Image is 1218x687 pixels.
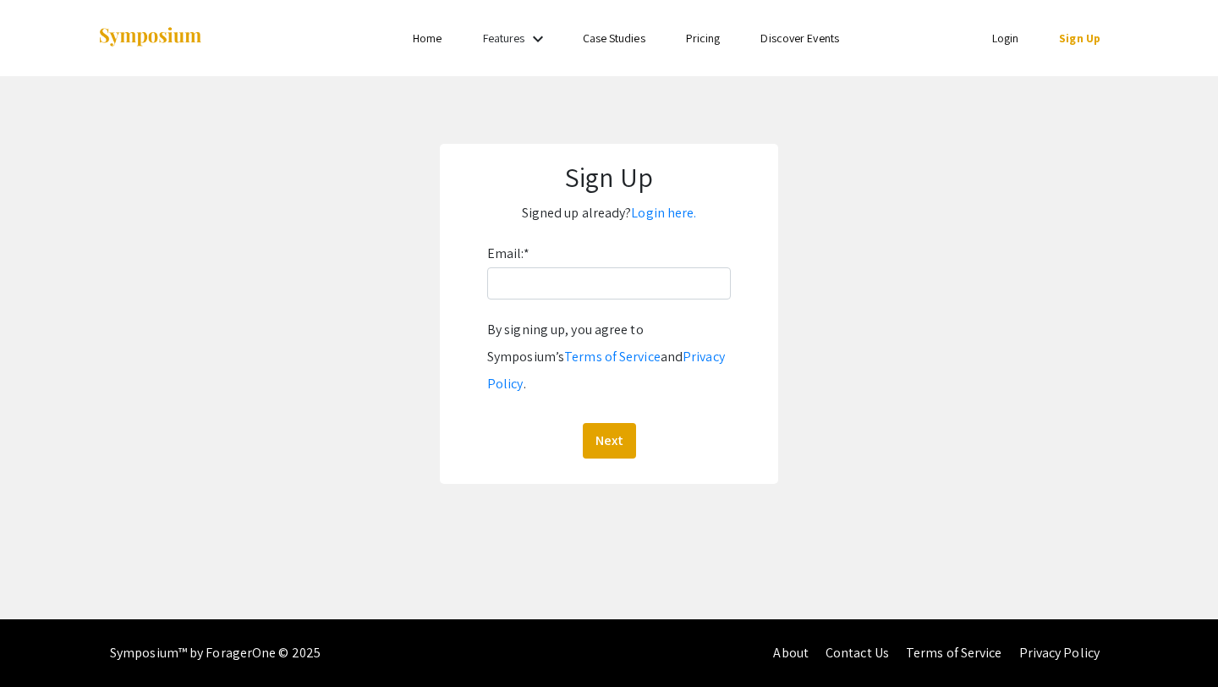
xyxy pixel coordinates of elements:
h1: Sign Up [457,161,761,193]
a: Login [992,30,1019,46]
p: Signed up already? [457,200,761,227]
a: Discover Events [760,30,839,46]
mat-icon: Expand Features list [528,29,548,49]
a: Home [413,30,442,46]
label: Email: [487,240,529,267]
a: Privacy Policy [487,348,725,393]
div: Symposium™ by ForagerOne © 2025 [110,619,321,687]
a: Features [483,30,525,46]
a: Terms of Service [906,644,1002,662]
a: Terms of Service [564,348,661,365]
img: Symposium by ForagerOne [97,26,203,49]
a: Contact Us [826,644,889,662]
div: By signing up, you agree to Symposium’s and . [487,316,731,398]
a: Login here. [631,204,696,222]
a: About [773,644,809,662]
button: Next [583,423,636,459]
a: Case Studies [583,30,645,46]
a: Privacy Policy [1019,644,1100,662]
a: Sign Up [1059,30,1100,46]
a: Pricing [686,30,721,46]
